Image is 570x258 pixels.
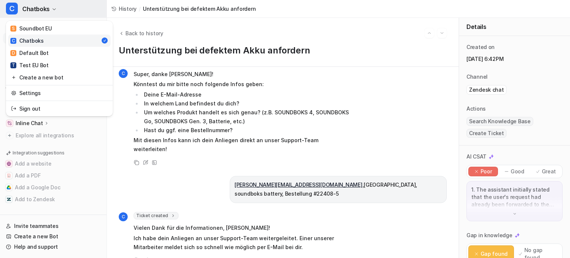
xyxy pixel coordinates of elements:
a: Sign out [8,102,111,115]
div: CChatboks [6,21,113,116]
div: Soundbot EU [10,25,52,32]
span: Chatboks [22,4,50,14]
a: Settings [8,87,111,99]
img: reset [11,105,16,112]
span: C [10,38,16,44]
span: D [10,50,16,56]
a: Create a new bot [8,71,111,84]
span: T [10,62,16,68]
div: Test EU Bot [10,61,49,69]
span: C [6,3,18,14]
div: Chatboks [10,37,44,45]
div: Default Bot [10,49,49,57]
img: reset [11,89,16,97]
img: reset [11,74,16,81]
span: S [10,26,16,32]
